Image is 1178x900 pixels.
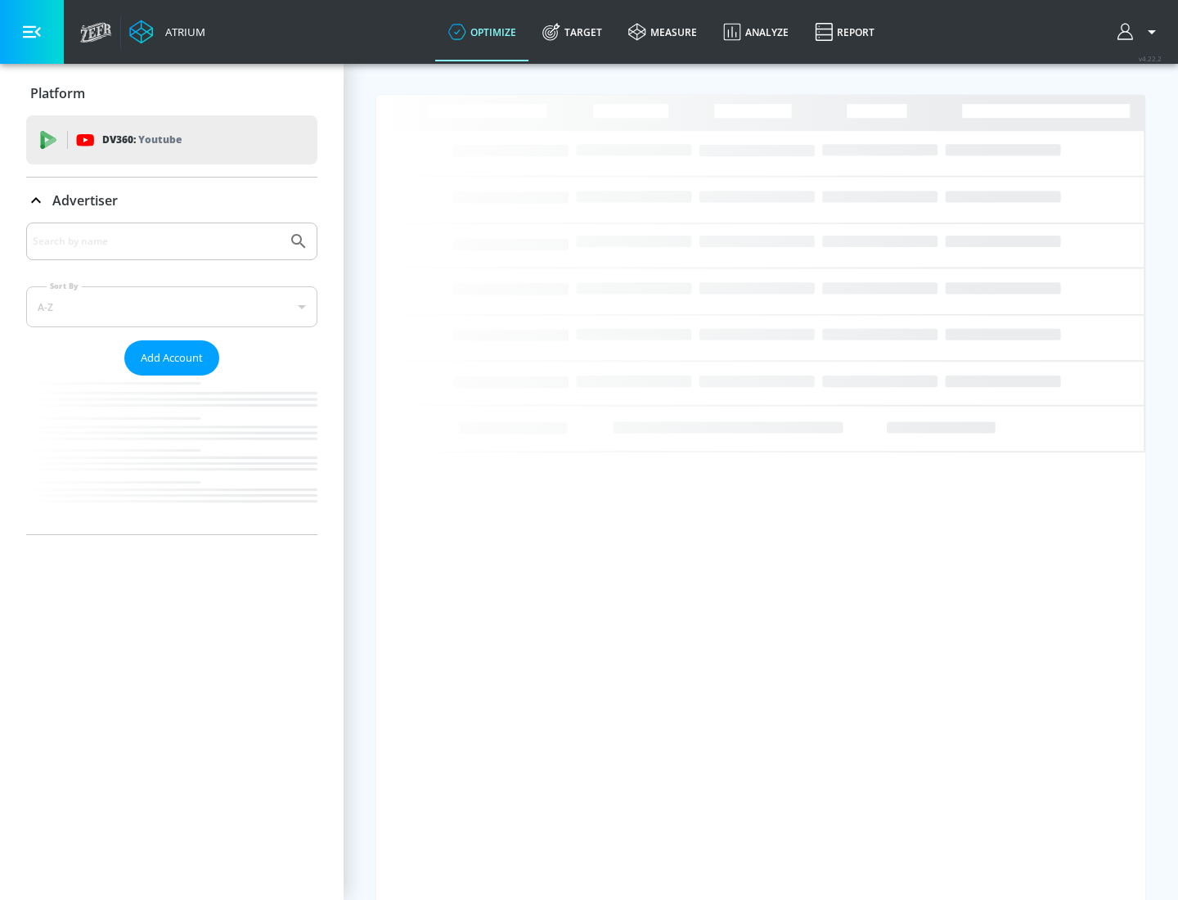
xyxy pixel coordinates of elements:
label: Sort By [47,281,82,291]
p: Youtube [138,131,182,148]
input: Search by name [33,231,281,252]
a: Report [802,2,888,61]
button: Add Account [124,340,219,376]
p: Platform [30,84,85,102]
div: Advertiser [26,223,317,534]
a: Atrium [129,20,205,44]
div: DV360: Youtube [26,115,317,164]
a: optimize [435,2,529,61]
div: Advertiser [26,178,317,223]
a: Target [529,2,615,61]
nav: list of Advertiser [26,376,317,534]
span: Add Account [141,349,203,367]
span: v 4.22.2 [1139,54,1162,63]
p: Advertiser [52,191,118,209]
a: Analyze [710,2,802,61]
div: Atrium [159,25,205,39]
div: Platform [26,70,317,116]
p: DV360: [102,131,182,149]
a: measure [615,2,710,61]
div: A-Z [26,286,317,327]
